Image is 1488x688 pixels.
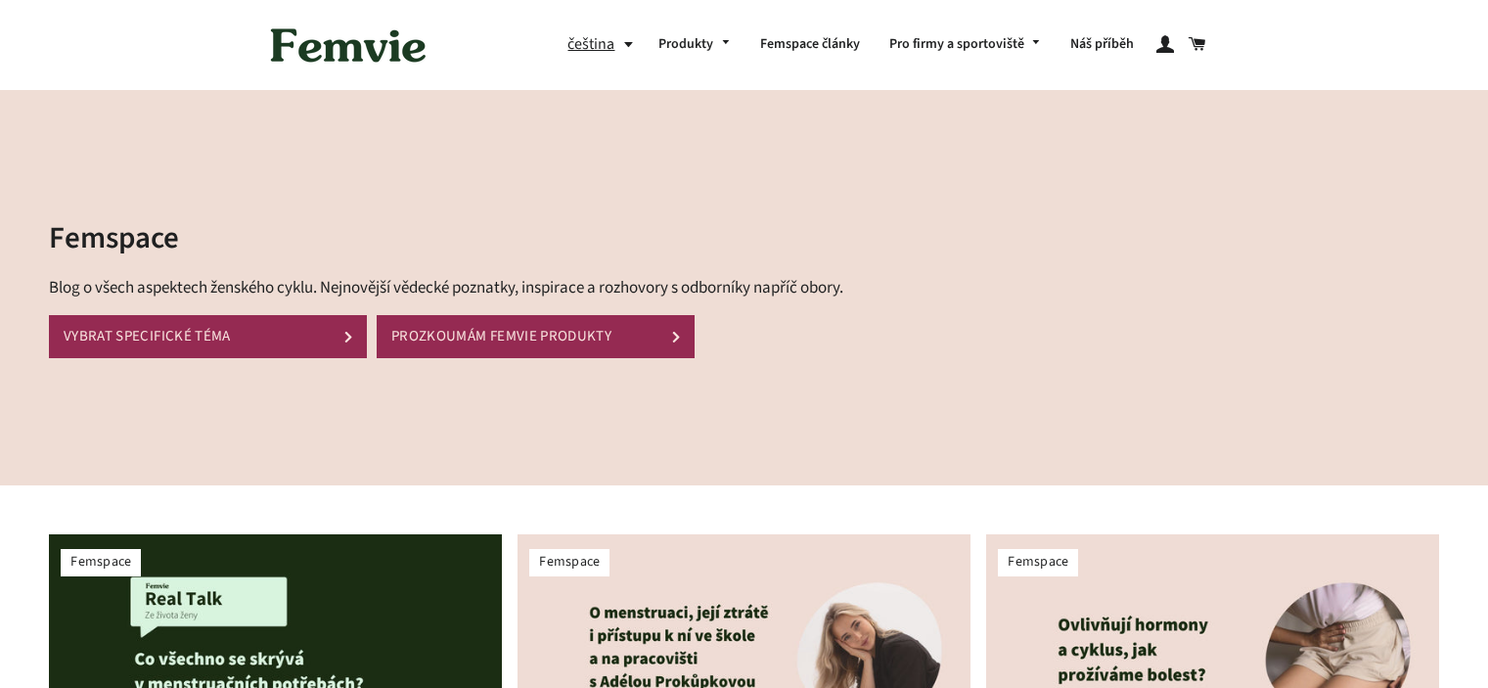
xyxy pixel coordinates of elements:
a: Femspace články [745,20,875,70]
button: čeština [567,31,644,58]
a: Náš příběh [1056,20,1149,70]
img: Femvie [260,15,436,75]
h2: Femspace [49,217,866,259]
p: Blog o všech aspektech ženského cyklu. Nejnovější vědecké poznatky, inspirace a rozhovory s odbor... [49,275,866,301]
a: Femspace [539,552,600,572]
a: Produkty [644,20,745,70]
a: PROZKOUMÁM FEMVIE PRODUKTY [377,315,695,357]
a: Femspace [70,552,131,572]
a: Pro firmy a sportoviště [875,20,1057,70]
a: Femspace [1008,552,1068,572]
a: VYBRAT SPECIFICKÉ TÉMA [49,315,367,357]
